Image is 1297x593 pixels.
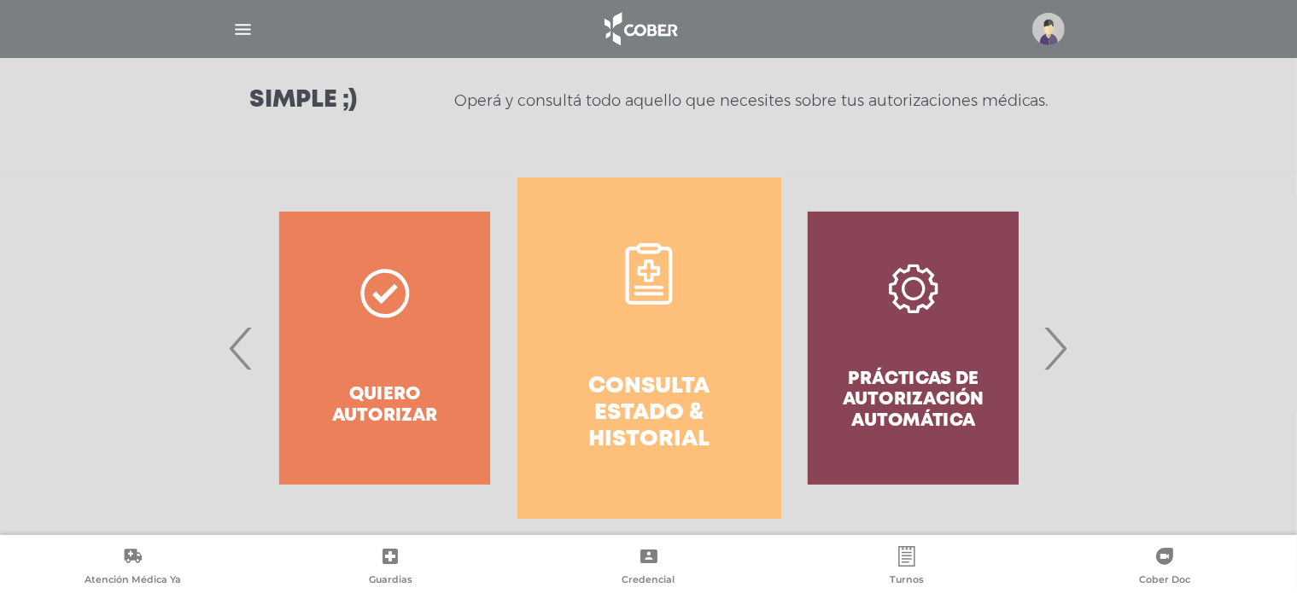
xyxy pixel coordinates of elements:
h4: Consulta estado & historial [548,374,751,454]
span: Previous [225,302,259,394]
a: Cober Doc [1036,546,1294,590]
h3: Simple ;) [249,89,357,113]
span: Atención Médica Ya [85,573,181,589]
span: Credencial [622,573,675,589]
span: Turnos [890,573,924,589]
img: profile-placeholder.svg [1032,13,1065,45]
img: logo_cober_home-white.png [595,9,685,49]
a: Atención Médica Ya [3,546,261,590]
span: Guardias [369,573,412,589]
a: Turnos [778,546,1036,590]
p: Operá y consultá todo aquello que necesites sobre tus autorizaciones médicas. [454,90,1048,111]
a: Consulta estado & historial [517,177,781,519]
a: Guardias [261,546,519,590]
a: Credencial [519,546,777,590]
img: Cober_menu-lines-white.svg [232,19,254,40]
span: Cober Doc [1139,573,1190,589]
span: Next [1039,302,1072,394]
